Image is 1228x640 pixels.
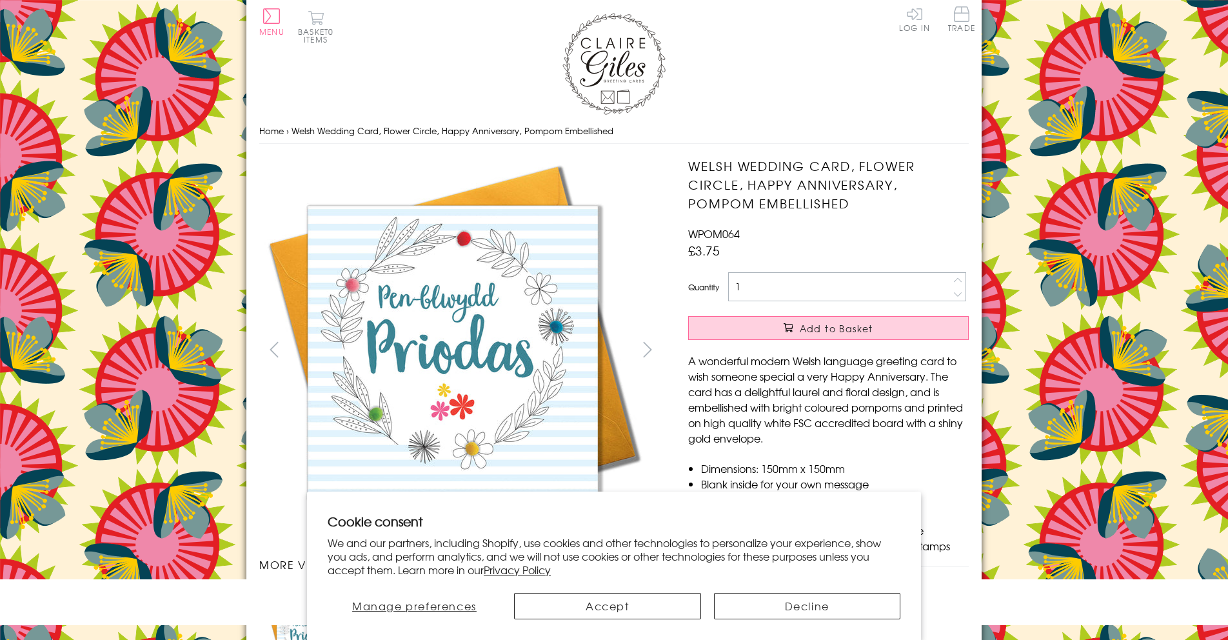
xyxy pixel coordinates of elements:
[701,461,969,476] li: Dimensions: 150mm x 150mm
[633,335,662,364] button: next
[688,226,740,241] span: WPOM064
[948,6,975,32] span: Trade
[562,13,666,115] img: Claire Giles Greetings Cards
[259,26,284,37] span: Menu
[259,125,284,137] a: Home
[688,281,719,293] label: Quantity
[259,118,969,145] nav: breadcrumbs
[714,593,901,619] button: Decline
[948,6,975,34] a: Trade
[328,536,900,576] p: We and our partners, including Shopify, use cookies and other technologies to personalize your ex...
[328,593,501,619] button: Manage preferences
[292,125,613,137] span: Welsh Wedding Card, Flower Circle, Happy Anniversary, Pompom Embellished
[899,6,930,32] a: Log In
[259,8,284,35] button: Menu
[304,26,333,45] span: 0 items
[328,512,900,530] h2: Cookie consent
[688,241,720,259] span: £3.75
[800,322,873,335] span: Add to Basket
[688,157,969,212] h1: Welsh Wedding Card, Flower Circle, Happy Anniversary, Pompom Embellished
[352,598,477,614] span: Manage preferences
[484,562,551,577] a: Privacy Policy
[286,125,289,137] span: ›
[688,353,969,446] p: A wonderful modern Welsh language greeting card to wish someone special a very Happy Anniversary....
[688,316,969,340] button: Add to Basket
[298,10,333,43] button: Basket0 items
[259,557,662,572] h3: More views
[259,335,288,364] button: prev
[259,157,646,544] img: Welsh Wedding Card, Flower Circle, Happy Anniversary, Pompom Embellished
[514,593,701,619] button: Accept
[701,476,969,492] li: Blank inside for your own message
